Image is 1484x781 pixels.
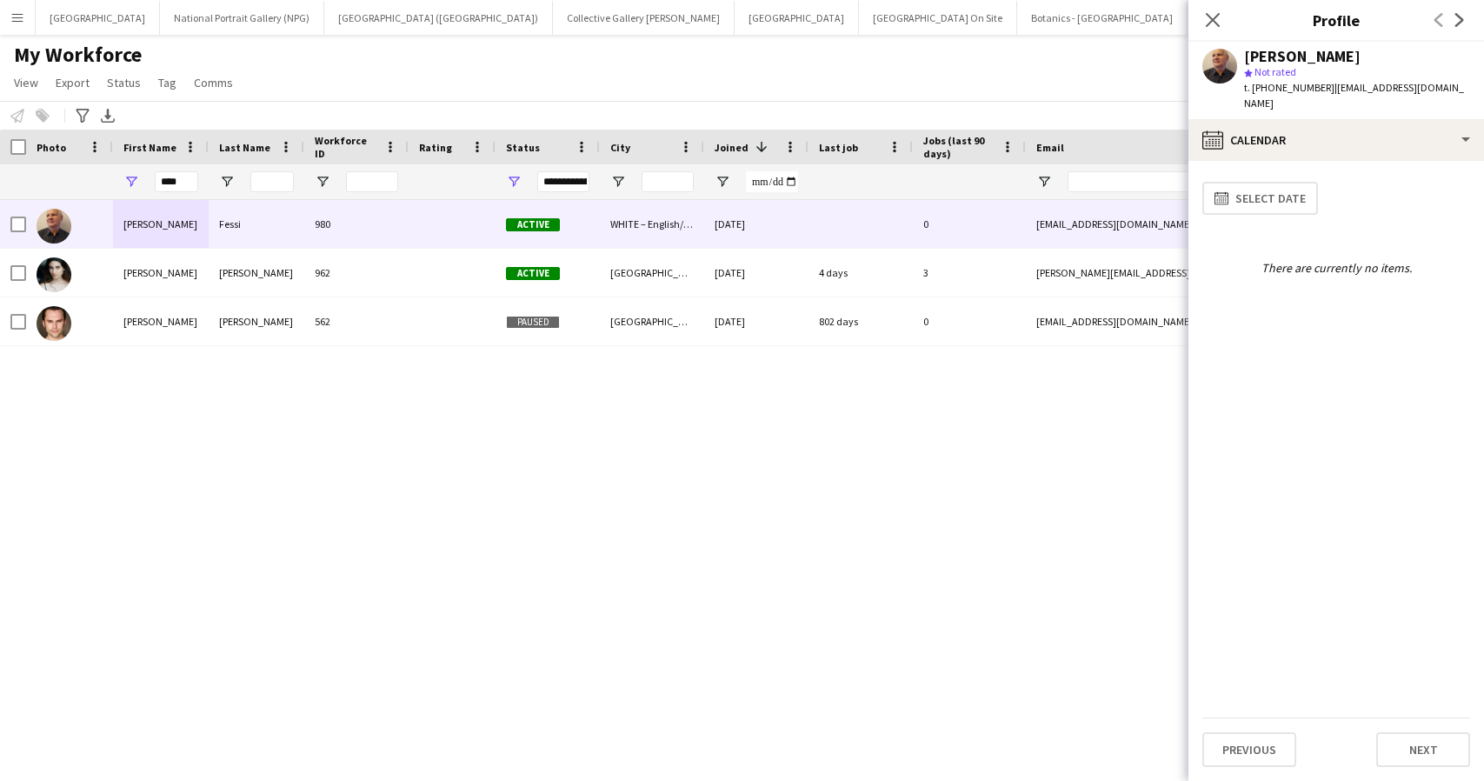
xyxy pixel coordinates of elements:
[1188,9,1484,31] h3: Profile
[113,249,209,297] div: [PERSON_NAME]
[715,141,749,154] span: Joined
[1068,171,1363,192] input: Email Filter Input
[346,171,398,192] input: Workforce ID Filter Input
[315,174,330,190] button: Open Filter Menu
[187,71,240,94] a: Comms
[107,75,141,90] span: Status
[419,141,452,154] span: Rating
[506,316,560,329] span: Paused
[1026,249,1374,297] div: [PERSON_NAME][EMAIL_ADDRESS][DOMAIN_NAME]
[123,174,139,190] button: Open Filter Menu
[113,297,209,345] div: [PERSON_NAME]
[209,249,304,297] div: [PERSON_NAME]
[1254,65,1296,78] span: Not rated
[14,75,38,90] span: View
[715,174,730,190] button: Open Filter Menu
[746,171,798,192] input: Joined Filter Input
[155,171,198,192] input: First Name Filter Input
[913,200,1026,248] div: 0
[913,297,1026,345] div: 0
[1036,174,1052,190] button: Open Filter Menu
[704,200,809,248] div: [DATE]
[913,249,1026,297] div: 3
[704,249,809,297] div: [DATE]
[1036,141,1064,154] span: Email
[1188,119,1484,161] div: Calendar
[506,141,540,154] span: Status
[36,1,160,35] button: [GEOGRAPHIC_DATA]
[151,71,183,94] a: Tag
[1244,81,1464,110] span: | [EMAIL_ADDRESS][DOMAIN_NAME]
[1244,81,1334,94] span: t. [PHONE_NUMBER]
[315,134,377,160] span: Workforce ID
[7,71,45,94] a: View
[72,105,93,126] app-action-btn: Advanced filters
[97,105,118,126] app-action-btn: Export XLSX
[56,75,90,90] span: Export
[809,249,913,297] div: 4 days
[123,141,176,154] span: First Name
[304,200,409,248] div: 980
[250,171,294,192] input: Last Name Filter Input
[209,297,304,345] div: [PERSON_NAME]
[859,1,1017,35] button: [GEOGRAPHIC_DATA] On Site
[506,267,560,280] span: Active
[809,297,913,345] div: 802 days
[600,249,704,297] div: [GEOGRAPHIC_DATA]
[506,174,522,190] button: Open Filter Menu
[610,174,626,190] button: Open Filter Menu
[735,1,859,35] button: [GEOGRAPHIC_DATA]
[1244,49,1361,64] div: [PERSON_NAME]
[100,71,148,94] a: Status
[37,257,71,292] img: Pauline Marion
[304,249,409,297] div: 962
[113,200,209,248] div: [PERSON_NAME]
[642,171,694,192] input: City Filter Input
[158,75,176,90] span: Tag
[1202,182,1318,215] button: Select date
[194,75,233,90] span: Comms
[1026,200,1374,248] div: [EMAIL_ADDRESS][DOMAIN_NAME]
[1202,260,1470,276] div: There are currently no items.
[704,297,809,345] div: [DATE]
[304,297,409,345] div: 562
[160,1,324,35] button: National Portrait Gallery (NPG)
[209,200,304,248] div: Fessi
[819,141,858,154] span: Last job
[506,218,560,231] span: Active
[923,134,995,160] span: Jobs (last 90 days)
[37,141,66,154] span: Photo
[1376,732,1470,767] button: Next
[553,1,735,35] button: Collective Gallery [PERSON_NAME]
[14,42,142,68] span: My Workforce
[1202,732,1296,767] button: Previous
[1188,1,1338,35] button: [GEOGRAPHIC_DATA] (HES)
[219,141,270,154] span: Last Name
[1026,297,1374,345] div: [EMAIL_ADDRESS][DOMAIN_NAME]
[37,209,71,244] img: Paul Fessi
[37,306,71,341] img: Paul McEwan
[600,297,704,345] div: [GEOGRAPHIC_DATA]
[219,174,235,190] button: Open Filter Menu
[600,200,704,248] div: WHITE – English/ Welsh/ Scottish/ Northern Irish/ [DEMOGRAPHIC_DATA]
[324,1,553,35] button: [GEOGRAPHIC_DATA] ([GEOGRAPHIC_DATA])
[49,71,96,94] a: Export
[1017,1,1188,35] button: Botanics - [GEOGRAPHIC_DATA]
[610,141,630,154] span: City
